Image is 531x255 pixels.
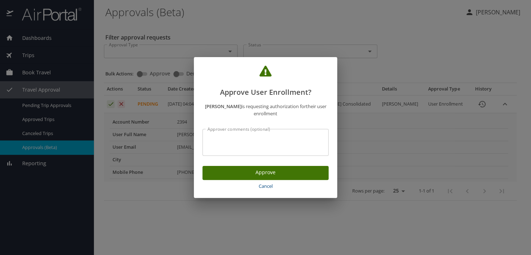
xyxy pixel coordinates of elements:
button: Approve [202,166,329,180]
span: Approve [208,168,323,177]
span: Cancel [205,182,326,190]
h2: Approve User Enrollment? [202,66,329,98]
strong: [PERSON_NAME] [205,103,241,110]
p: is requesting authorization for their user enrollment [202,103,329,118]
button: Cancel [202,180,329,193]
